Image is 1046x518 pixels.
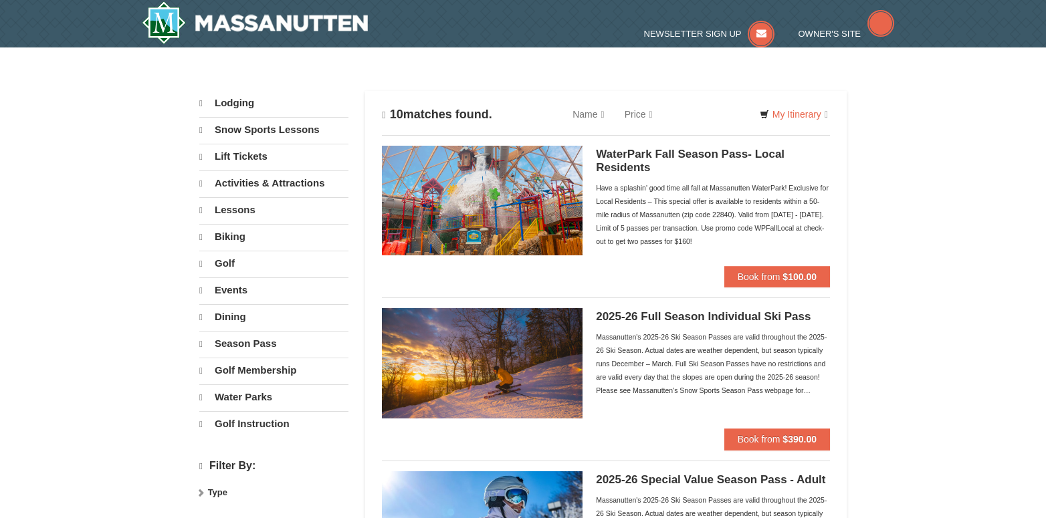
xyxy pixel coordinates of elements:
a: Newsletter Sign Up [644,29,775,39]
a: Owner's Site [799,29,895,39]
button: Book from $100.00 [724,266,830,287]
span: Owner's Site [799,29,861,39]
span: Newsletter Sign Up [644,29,742,39]
div: Massanutten's 2025-26 Ski Season Passes are valid throughout the 2025-26 Ski Season. Actual dates... [596,330,830,397]
a: Lodging [199,91,348,116]
a: Snow Sports Lessons [199,117,348,142]
a: Lessons [199,197,348,223]
a: Golf Instruction [199,411,348,436]
a: Events [199,277,348,303]
a: Massanutten Resort [142,1,368,44]
span: Book from [738,271,780,282]
h5: WaterPark Fall Season Pass- Local Residents [596,148,830,174]
img: 6619937-208-2295c65e.jpg [382,308,583,418]
a: Activities & Attractions [199,170,348,196]
h4: Filter By: [199,460,348,473]
button: Book from $390.00 [724,428,830,450]
strong: $390.00 [782,434,817,444]
a: Price [615,101,663,128]
a: Biking [199,224,348,249]
span: Book from [738,434,780,444]
a: Golf [199,251,348,276]
a: My Itinerary [751,104,837,124]
a: Lift Tickets [199,144,348,169]
strong: Type [208,487,227,497]
strong: $100.00 [782,271,817,282]
a: Name [562,101,614,128]
img: Massanutten Resort Logo [142,1,368,44]
div: Have a splashin' good time all fall at Massanutten WaterPark! Exclusive for Local Residents – Thi... [596,181,830,248]
a: Dining [199,304,348,330]
h5: 2025-26 Full Season Individual Ski Pass [596,310,830,323]
a: Season Pass [199,331,348,356]
strong: Price: (USD $) [199,484,257,494]
a: Golf Membership [199,358,348,383]
h5: 2025-26 Special Value Season Pass - Adult [596,473,830,487]
img: 6619937-212-8c750e5f.jpg [382,146,583,255]
a: Water Parks [199,384,348,410]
